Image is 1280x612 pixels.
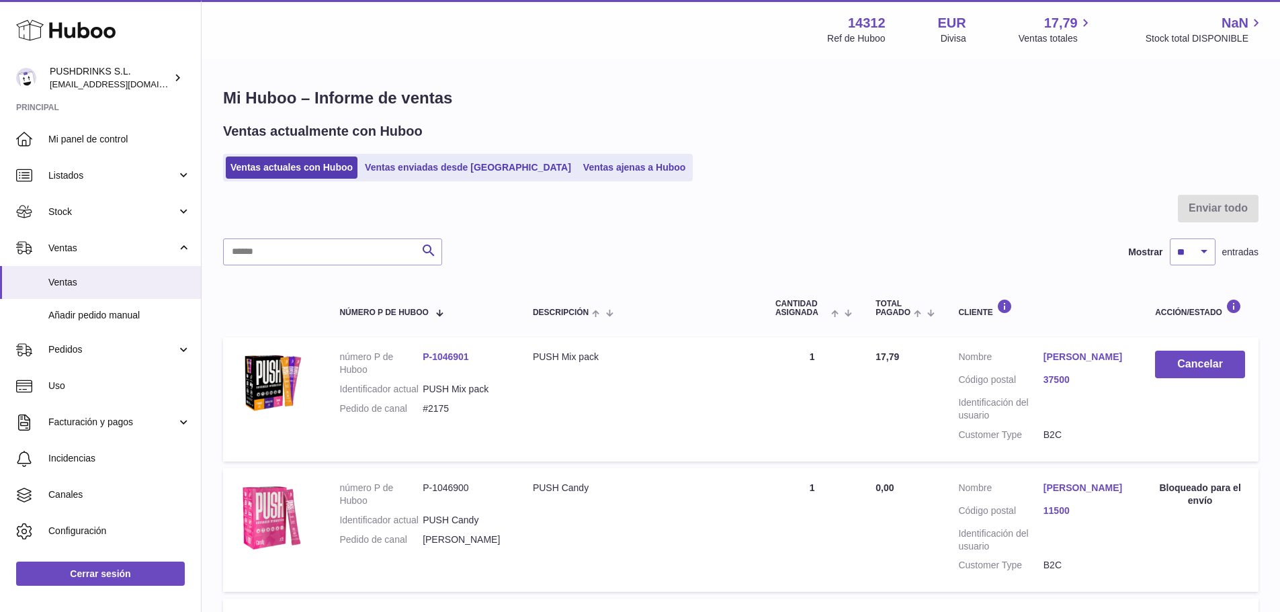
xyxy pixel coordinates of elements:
strong: 14312 [848,14,886,32]
dt: Customer Type [958,559,1043,572]
dt: Pedido de canal [339,402,423,415]
img: internalAdmin-14312@internal.huboo.com [16,68,36,88]
dt: Identificación del usuario [958,396,1043,422]
strong: EUR [938,14,966,32]
dt: Nombre [958,351,1043,367]
span: Facturación y pagos [48,416,177,429]
span: Pedidos [48,343,177,356]
div: Acción/Estado [1155,299,1245,317]
span: número P de Huboo [339,308,428,317]
dd: B2C [1043,429,1128,441]
dt: Código postal [958,374,1043,390]
a: [PERSON_NAME] [1043,351,1128,363]
span: Cantidad ASIGNADA [775,300,828,317]
td: 1 [762,468,862,592]
div: PUSH Candy [533,482,749,494]
dd: #2175 [423,402,506,415]
span: Incidencias [48,452,191,465]
span: Añadir pedido manual [48,309,191,322]
a: 17,79 Ventas totales [1019,14,1093,45]
span: Mi panel de control [48,133,191,146]
a: Ventas enviadas desde [GEOGRAPHIC_DATA] [360,157,576,179]
dt: Customer Type [958,429,1043,441]
dd: B2C [1043,559,1128,572]
div: Cliente [958,299,1128,317]
h1: Mi Huboo – Informe de ventas [223,87,1258,109]
td: 1 [762,337,862,461]
a: Cerrar sesión [16,562,185,586]
dt: Identificación del usuario [958,527,1043,553]
a: 11500 [1043,505,1128,517]
span: entradas [1222,246,1258,259]
a: [PERSON_NAME] [1043,482,1128,494]
div: PUSH Mix pack [533,351,749,363]
span: Total pagado [876,300,910,317]
dt: número P de Huboo [339,482,423,507]
img: 143121750924592.png [237,482,304,552]
dd: [PERSON_NAME] [423,533,506,546]
a: Ventas actuales con Huboo [226,157,357,179]
span: 0,00 [876,482,894,493]
a: P-1046901 [423,351,469,362]
span: Descripción [533,308,589,317]
span: Listados [48,169,177,182]
span: [EMAIL_ADDRESS][DOMAIN_NAME] [50,79,198,89]
span: Ventas [48,276,191,289]
span: Ventas totales [1019,32,1093,45]
span: Stock total DISPONIBLE [1146,32,1264,45]
span: Canales [48,488,191,501]
div: Bloqueado para el envío [1155,482,1245,507]
a: Ventas ajenas a Huboo [579,157,691,179]
dt: Identificador actual [339,383,423,396]
a: NaN Stock total DISPONIBLE [1146,14,1264,45]
dt: Pedido de canal [339,533,423,546]
dt: Nombre [958,482,1043,498]
dd: PUSH Candy [423,514,506,527]
dt: número P de Huboo [339,351,423,376]
a: 37500 [1043,374,1128,386]
div: Divisa [941,32,966,45]
dt: Identificador actual [339,514,423,527]
span: Ventas [48,242,177,255]
span: Uso [48,380,191,392]
div: PUSHDRINKS S.L. [50,65,171,91]
span: Configuración [48,525,191,537]
dd: PUSH Mix pack [423,383,506,396]
button: Cancelar [1155,351,1245,378]
span: 17,79 [876,351,899,362]
label: Mostrar [1128,246,1162,259]
span: NaN [1222,14,1248,32]
span: Stock [48,206,177,218]
span: 17,79 [1044,14,1078,32]
img: 143121750924561.png [237,351,304,414]
div: Ref de Huboo [827,32,885,45]
h2: Ventas actualmente con Huboo [223,122,423,140]
dd: P-1046900 [423,482,506,507]
dt: Código postal [958,505,1043,521]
